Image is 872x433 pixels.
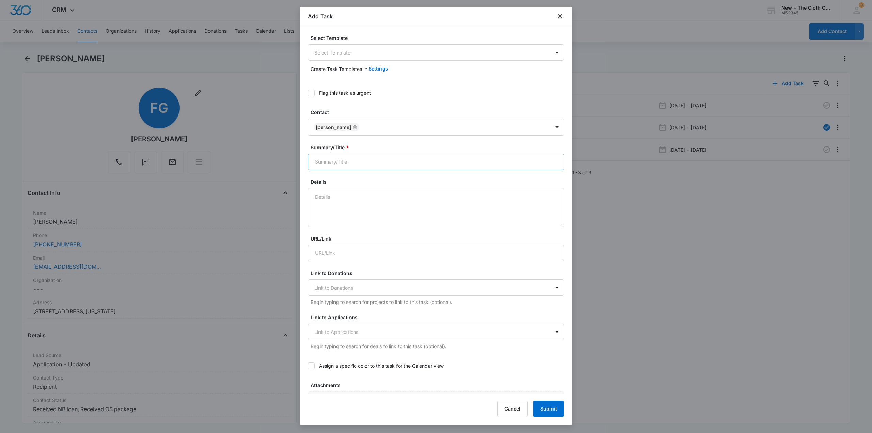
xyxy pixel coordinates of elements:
[556,12,564,20] button: close
[369,61,388,77] button: Settings
[311,343,564,350] p: Begin typing to search for deals to link to this task (optional).
[308,362,564,369] label: Assign a specific color to this task for the Calendar view
[311,298,564,306] p: Begin typing to search for projects to link to this task (optional).
[311,314,567,321] label: Link to Applications
[311,382,567,389] label: Attachments
[497,401,528,417] button: Cancel
[311,235,567,242] label: URL/Link
[311,144,567,151] label: Summary/Title
[308,245,564,261] input: URL/Link
[311,109,567,116] label: Contact
[319,89,371,96] div: Flag this task as urgent
[316,124,351,130] div: [PERSON_NAME]
[308,154,564,170] input: Summary/Title
[311,65,367,73] p: Create Task Templates in
[311,269,567,277] label: Link to Donations
[311,34,567,42] label: Select Template
[351,125,357,129] div: Remove Flor Gaeta
[533,401,564,417] button: Submit
[308,12,333,20] h1: Add Task
[311,178,567,185] label: Details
